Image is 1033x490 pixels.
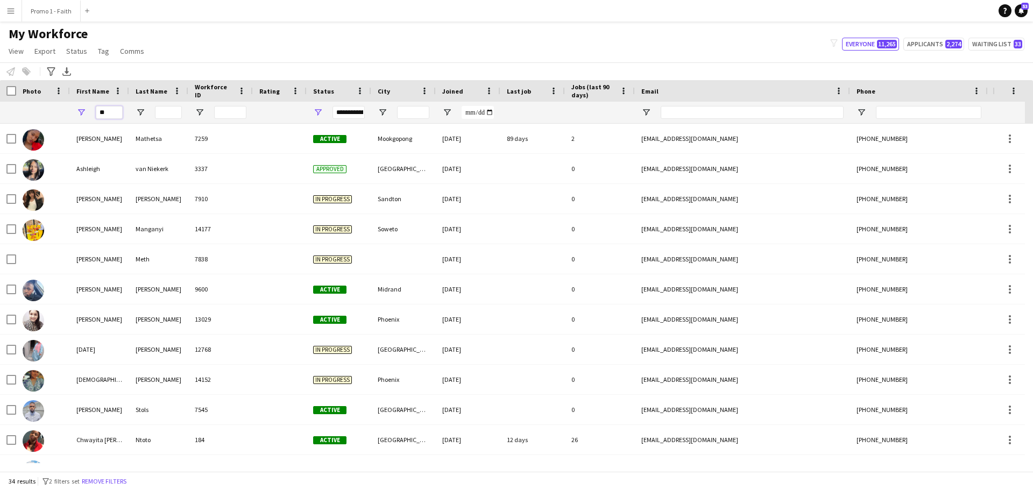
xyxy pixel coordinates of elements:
input: City Filter Input [397,106,429,119]
div: 0 [565,274,635,304]
div: Stols [129,395,188,424]
div: 9600 [188,274,253,304]
div: [GEOGRAPHIC_DATA] [371,395,436,424]
span: Photo [23,87,41,95]
span: View [9,46,24,56]
div: 0 [565,335,635,364]
span: Active [313,286,346,294]
div: Chwayita [PERSON_NAME] [70,425,129,455]
button: Everyone11,265 [842,38,899,51]
div: [PERSON_NAME] [129,274,188,304]
div: 0 [565,184,635,214]
div: 0 [565,365,635,394]
img: Kamogelo Ashley Malatji [23,460,44,482]
div: Meth [129,244,188,274]
img: Ashwaria Ramkhelawan [23,370,44,392]
div: [DATE] [436,365,500,394]
a: View [4,44,28,58]
span: In progress [313,195,352,203]
button: Open Filter Menu [378,108,387,117]
div: 7259 [188,124,253,153]
div: [DATE] [436,124,500,153]
span: Comms [120,46,144,56]
img: Ashante Mathetsa [23,129,44,151]
span: My Workforce [9,26,88,42]
div: 0 [565,395,635,424]
button: Promo 1 - Faith [22,1,81,22]
div: [PHONE_NUMBER] [850,154,988,183]
div: 7545 [188,395,253,424]
div: 184 [188,425,253,455]
a: Tag [94,44,114,58]
span: Workforce ID [195,83,234,99]
div: Phoenix [371,365,436,394]
div: [PERSON_NAME] [129,304,188,334]
button: Waiting list33 [968,38,1024,51]
div: 12 days [500,425,565,455]
div: [PERSON_NAME] [70,395,129,424]
div: 89 days [500,124,565,153]
div: 14152 [188,365,253,394]
button: Open Filter Menu [641,108,651,117]
button: Open Filter Menu [857,108,866,117]
span: In progress [313,376,352,384]
span: In progress [313,225,352,233]
div: [EMAIL_ADDRESS][DOMAIN_NAME] [635,244,850,274]
div: [DATE] [436,395,500,424]
img: Chwayita Natasha Ntoto [23,430,44,452]
div: [PERSON_NAME] [70,214,129,244]
div: [EMAIL_ADDRESS][DOMAIN_NAME] [635,214,850,244]
img: Ashura Lee [23,340,44,361]
button: Applicants2,274 [903,38,964,51]
div: 14177 [188,214,253,244]
div: Soweto [371,214,436,244]
button: Open Filter Menu [442,108,452,117]
span: First Name [76,87,109,95]
div: 3337 [188,154,253,183]
div: Manganyi [129,214,188,244]
div: [PHONE_NUMBER] [850,214,988,244]
div: Ntoto [129,425,188,455]
div: [PHONE_NUMBER] [850,184,988,214]
img: Ashleigh van Niekerk [23,159,44,181]
div: [EMAIL_ADDRESS][DOMAIN_NAME] [635,365,850,394]
button: Open Filter Menu [136,108,145,117]
span: 11,265 [877,40,897,48]
div: 26 [565,425,635,455]
div: 0 [565,214,635,244]
div: Mathetsa [129,124,188,153]
input: Joined Filter Input [462,106,494,119]
span: Active [313,406,346,414]
div: [PHONE_NUMBER] [850,395,988,424]
img: Ashwill Stols [23,400,44,422]
span: Status [66,46,87,56]
div: [PERSON_NAME] [129,335,188,364]
span: In progress [313,255,352,264]
app-action-btn: Advanced filters [45,65,58,78]
span: Status [313,87,334,95]
div: [PHONE_NUMBER] [850,455,988,485]
div: 7910 [188,184,253,214]
div: [DATE] [436,335,500,364]
div: Diepkloof [371,455,436,485]
div: [DATE] [436,184,500,214]
button: Open Filter Menu [313,108,323,117]
div: 13029 [188,304,253,334]
div: [EMAIL_ADDRESS][DOMAIN_NAME] [635,455,850,485]
div: Ashleigh [70,154,129,183]
div: Sandton [371,184,436,214]
button: Open Filter Menu [195,108,204,117]
div: [EMAIL_ADDRESS][DOMAIN_NAME] [635,335,850,364]
div: [PHONE_NUMBER] [850,425,988,455]
div: [PHONE_NUMBER] [850,304,988,334]
div: 12768 [188,335,253,364]
div: 0 [565,304,635,334]
input: Workforce ID Filter Input [214,106,246,119]
div: [GEOGRAPHIC_DATA] [371,425,436,455]
div: [DATE] [436,425,500,455]
div: [DEMOGRAPHIC_DATA] [70,365,129,394]
div: [DATE] [436,455,500,485]
span: 2,274 [945,40,962,48]
div: [PHONE_NUMBER] [850,335,988,364]
div: [DATE] [436,214,500,244]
